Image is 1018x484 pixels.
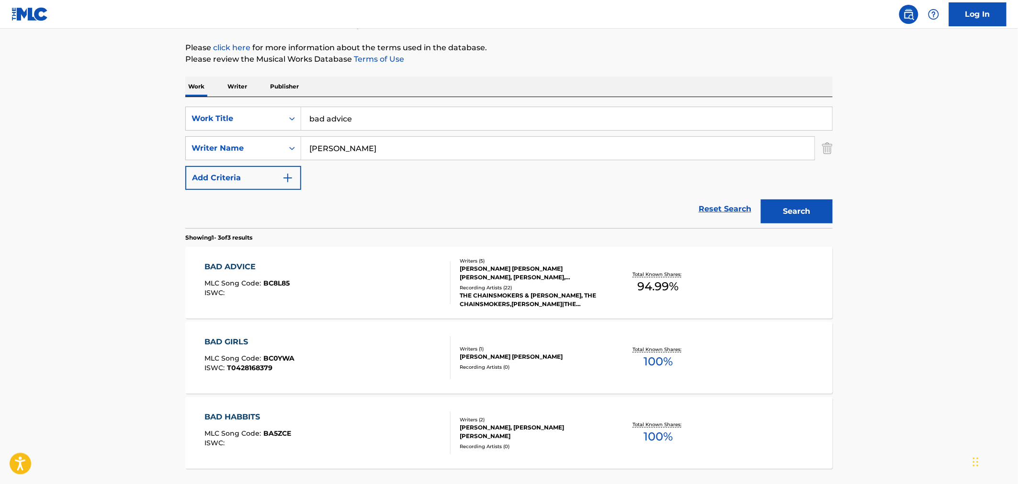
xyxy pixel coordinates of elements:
span: BC0YWA [264,354,295,363]
a: Log In [949,2,1007,26]
p: Total Known Shares: [633,421,684,428]
span: MLC Song Code : [205,279,264,287]
p: Total Known Shares: [633,271,684,278]
div: Work Title [192,113,278,124]
p: Writer [225,77,250,97]
span: BC8L85 [264,279,290,287]
p: Work [185,77,207,97]
span: BA5ZCE [264,429,292,438]
div: BAD ADVICE [205,261,290,273]
span: T0428168379 [227,363,273,372]
div: Recording Artists ( 0 ) [460,363,604,371]
img: Delete Criterion [822,136,833,160]
p: Total Known Shares: [633,346,684,353]
a: Public Search [899,5,918,24]
span: 94.99 % [638,278,679,295]
p: Please review the Musical Works Database [185,54,833,65]
a: Reset Search [694,198,756,220]
form: Search Form [185,107,833,228]
div: [PERSON_NAME] [PERSON_NAME] [460,352,604,361]
div: [PERSON_NAME], [PERSON_NAME] [PERSON_NAME] [460,423,604,440]
img: MLC Logo [11,7,48,21]
img: search [903,9,915,20]
img: 9d2ae6d4665cec9f34b9.svg [282,172,294,184]
div: Drag [973,448,979,476]
div: Writers ( 1 ) [460,345,604,352]
a: click here [213,43,250,52]
span: 100 % [644,428,673,445]
p: Please for more information about the terms used in the database. [185,42,833,54]
a: BAD GIRLSMLC Song Code:BC0YWAISWC:T0428168379Writers (1)[PERSON_NAME] [PERSON_NAME]Recording Arti... [185,322,833,394]
div: [PERSON_NAME] [PERSON_NAME] [PERSON_NAME], [PERSON_NAME], [PERSON_NAME], [PERSON_NAME] [PERSON_NAME] [460,264,604,282]
span: MLC Song Code : [205,429,264,438]
span: 100 % [644,353,673,370]
a: Terms of Use [352,55,404,64]
div: Writer Name [192,143,278,154]
span: ISWC : [205,439,227,447]
div: Writers ( 2 ) [460,416,604,423]
button: Add Criteria [185,166,301,190]
span: ISWC : [205,288,227,297]
p: Publisher [267,77,302,97]
div: Help [924,5,943,24]
span: ISWC : [205,363,227,372]
div: BAD HABBITS [205,411,292,423]
p: Showing 1 - 3 of 3 results [185,233,252,242]
div: THE CHAINSMOKERS & [PERSON_NAME], THE CHAINSMOKERS,[PERSON_NAME]|THE CHAINSMOKERS, THE CHAINSMOKE... [460,291,604,308]
div: Writers ( 5 ) [460,257,604,264]
div: BAD GIRLS [205,336,295,348]
button: Search [761,199,833,223]
div: Recording Artists ( 0 ) [460,443,604,450]
a: BAD ADVICEMLC Song Code:BC8L85ISWC:Writers (5)[PERSON_NAME] [PERSON_NAME] [PERSON_NAME], [PERSON_... [185,247,833,319]
a: BAD HABBITSMLC Song Code:BA5ZCEISWC:Writers (2)[PERSON_NAME], [PERSON_NAME] [PERSON_NAME]Recordin... [185,397,833,469]
div: Recording Artists ( 22 ) [460,284,604,291]
iframe: Chat Widget [970,438,1018,484]
span: MLC Song Code : [205,354,264,363]
img: help [928,9,939,20]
